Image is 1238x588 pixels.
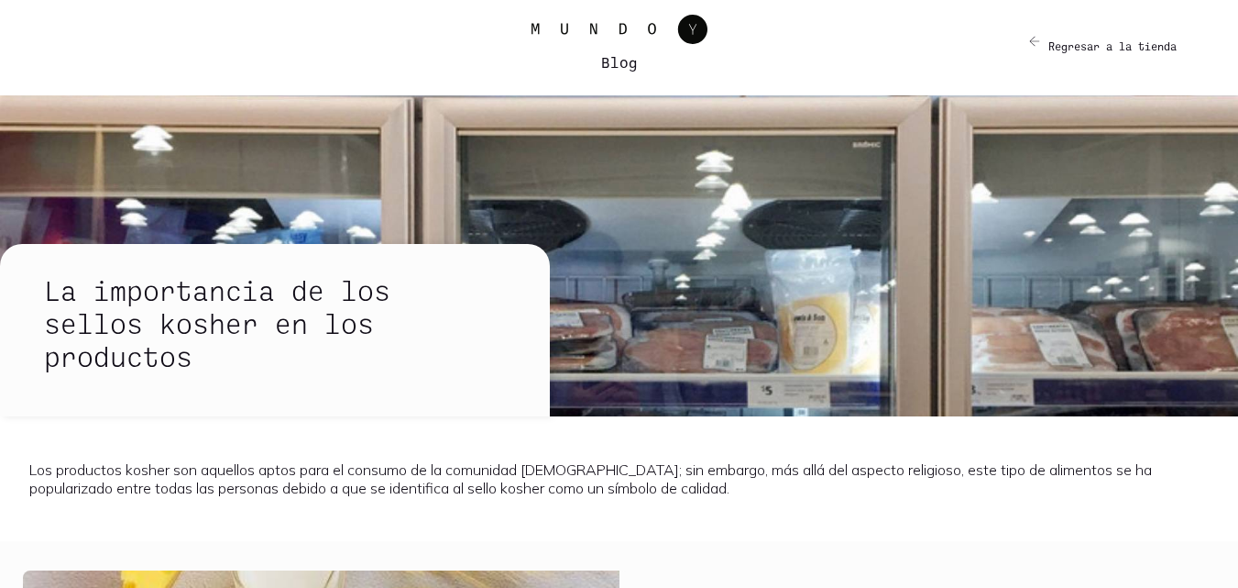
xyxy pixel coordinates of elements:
[29,460,1209,497] p: Los productos kosher son aquellos aptos para el consumo de la comunidad [DEMOGRAPHIC_DATA]; sin e...
[601,51,638,73] h4: Blog
[1028,35,1177,61] a: Regresar a la tienda
[44,273,491,372] h2: La importancia de los sellos kosher en los productos
[70,15,1169,81] a: Blog
[1048,31,1177,53] h6: Regresar a la tienda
